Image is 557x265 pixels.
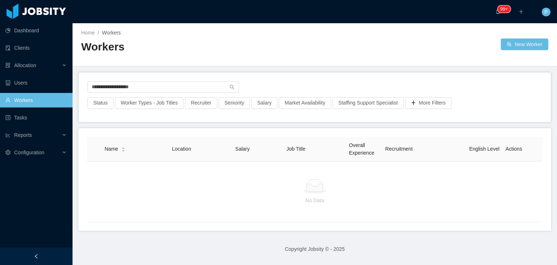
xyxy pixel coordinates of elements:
[121,146,125,151] div: Sort
[5,110,67,125] a: icon: profileTasks
[81,30,95,36] a: Home
[286,146,305,152] span: Job Title
[121,146,125,148] i: icon: caret-up
[5,132,11,138] i: icon: line-chart
[81,40,315,54] h2: Workers
[5,63,11,68] i: icon: solution
[333,97,404,109] button: Staffing Support Specialist
[5,41,67,55] a: icon: auditClients
[385,146,412,152] span: Recruitment
[115,97,183,109] button: Worker Types - Job Titles
[544,8,548,16] span: P
[5,23,67,38] a: icon: pie-chartDashboard
[14,132,32,138] span: Reports
[405,97,451,109] button: icon: plusMore Filters
[102,30,121,36] span: Workers
[5,93,67,107] a: icon: userWorkers
[5,150,11,155] i: icon: setting
[219,97,250,109] button: Seniority
[121,149,125,151] i: icon: caret-down
[349,142,374,156] span: Overall Experience
[93,196,537,204] p: No Data
[14,150,44,155] span: Configuration
[469,146,499,152] span: English Level
[506,146,522,152] span: Actions
[105,145,118,153] span: Name
[235,146,250,152] span: Salary
[14,62,36,68] span: Allocation
[519,9,524,14] i: icon: plus
[172,146,191,152] span: Location
[501,38,548,50] button: icon: usergroup-addNew Worker
[251,97,277,109] button: Salary
[498,5,511,13] sup: 1705
[73,237,557,262] footer: Copyright Jobsity © - 2025
[185,97,217,109] button: Recruiter
[279,97,331,109] button: Market Availability
[5,76,67,90] a: icon: robotUsers
[98,30,99,36] span: /
[87,97,114,109] button: Status
[230,85,235,90] i: icon: search
[495,9,500,14] i: icon: bell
